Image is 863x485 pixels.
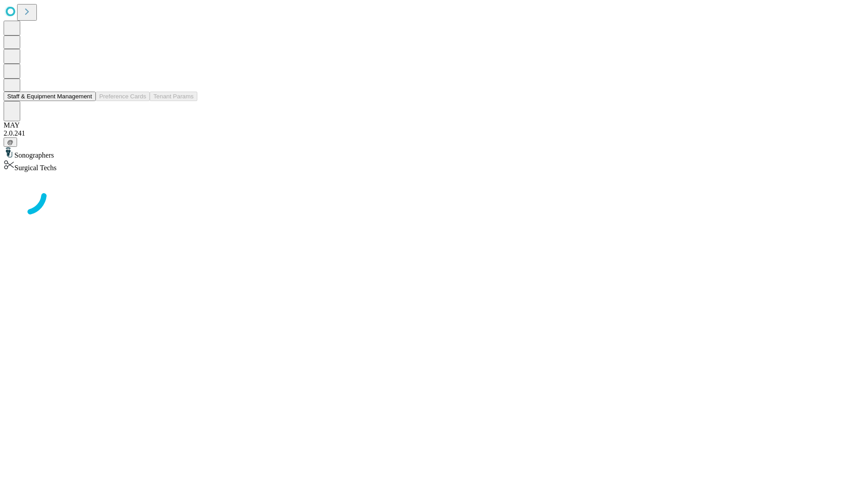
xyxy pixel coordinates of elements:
[4,121,859,129] div: MAY
[4,92,96,101] button: Staff & Equipment Management
[4,137,17,147] button: @
[150,92,197,101] button: Tenant Params
[4,159,859,172] div: Surgical Techs
[7,139,13,145] span: @
[4,147,859,159] div: Sonographers
[4,129,859,137] div: 2.0.241
[96,92,150,101] button: Preference Cards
